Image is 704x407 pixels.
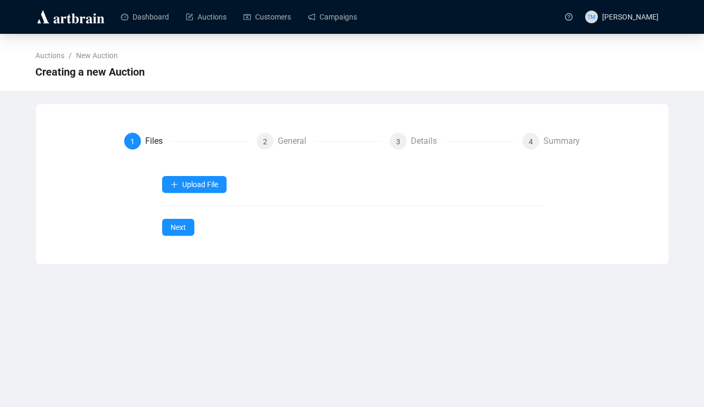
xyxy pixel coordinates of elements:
span: 3 [396,137,400,146]
span: plus [171,181,178,188]
a: Auctions [33,50,67,61]
div: General [278,133,315,150]
button: Upload File [162,176,227,193]
span: Upload File [182,180,218,189]
div: Details [411,133,445,150]
a: Customers [243,3,291,31]
div: 4Summary [522,133,580,150]
div: Files [145,133,171,150]
a: Campaigns [308,3,357,31]
button: Next [162,219,194,236]
a: New Auction [74,50,120,61]
div: 2General [257,133,381,150]
a: Dashboard [121,3,169,31]
span: 2 [263,137,267,146]
span: Next [171,221,186,233]
span: 1 [130,137,135,146]
span: [PERSON_NAME] [602,13,659,21]
img: logo [35,8,106,25]
div: 3Details [390,133,514,150]
li: / [69,50,72,61]
div: Summary [543,133,580,150]
div: 1Files [124,133,248,150]
span: TM [587,12,595,21]
a: Auctions [186,3,227,31]
span: 4 [529,137,533,146]
span: Creating a new Auction [35,63,145,80]
span: question-circle [565,13,572,21]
